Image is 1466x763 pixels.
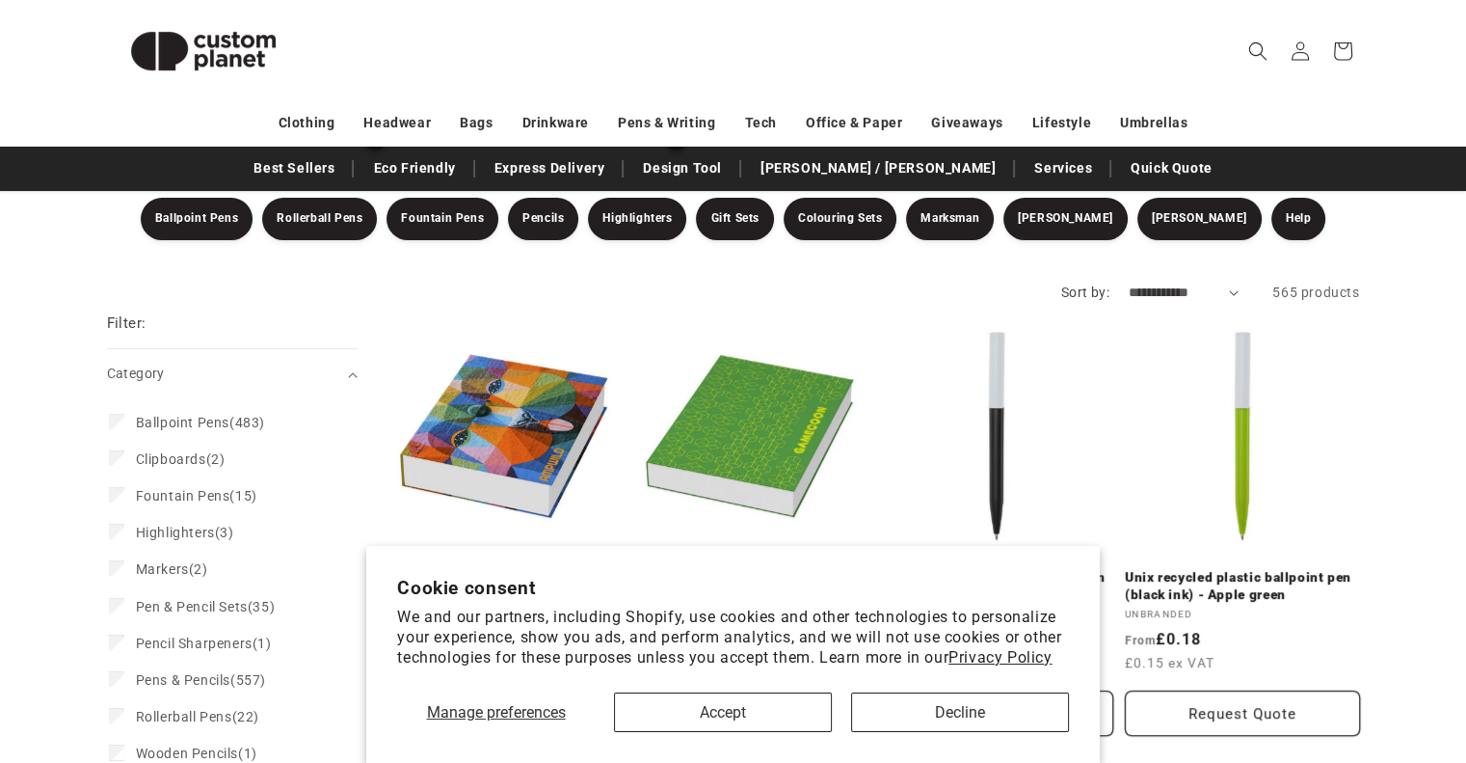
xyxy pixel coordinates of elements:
a: Pens & Writing [618,106,715,140]
h2: Cookie consent [397,577,1069,599]
a: Best Sellers [244,151,344,185]
a: Fountain Pens [386,198,498,240]
p: We and our partners, including Shopify, use cookies and other technologies to personalize your ex... [397,608,1069,668]
span: Rollerball Pens [136,709,232,724]
span: Ballpoint Pens [136,415,229,430]
h2: Filter: [107,313,147,335]
a: Services [1025,151,1102,185]
a: Design Tool [633,151,732,185]
button: Manage preferences [397,693,595,732]
button: Accept [614,693,832,732]
a: Giveaways [931,106,1002,140]
a: Gift Sets [696,198,773,240]
a: Express Delivery [485,151,615,185]
a: Umbrellas [1120,106,1187,140]
a: Unix recycled plastic ballpoint pen (black ink) - Apple green [1125,569,1360,603]
a: Tech [744,106,776,140]
button: Request Quote [1125,691,1360,736]
a: Rollerball Pens [262,198,377,240]
a: Quick Quote [1121,151,1222,185]
span: (1) [136,745,257,762]
a: Drinkware [522,106,589,140]
span: (2) [136,450,226,468]
span: Fountain Pens [136,488,230,504]
iframe: Chat Widget [1144,555,1466,763]
span: Markers [136,561,189,577]
summary: Search [1237,30,1279,72]
span: 565 products [1272,285,1359,300]
span: Category [107,366,165,381]
span: (3) [136,524,234,541]
span: Manage preferences [427,703,566,722]
span: Pen & Pencil Sets [136,599,248,614]
label: Sort by: [1061,285,1109,300]
img: Custom Planet [107,8,300,95]
span: (22) [136,708,259,725]
a: Office & Paper [806,106,902,140]
a: Pencils [508,198,578,240]
span: (1) [136,635,272,652]
a: [PERSON_NAME] [1137,198,1262,240]
a: [PERSON_NAME] [1003,198,1128,240]
summary: Category (0 selected) [107,349,358,398]
a: Clothing [279,106,335,140]
a: Eco Friendly [363,151,465,185]
a: [PERSON_NAME] / [PERSON_NAME] [751,151,1005,185]
span: Highlighters [136,525,215,540]
span: Pens & Pencils [136,672,230,688]
a: Colouring Sets [784,198,896,240]
a: Bags [460,106,493,140]
span: (15) [136,487,257,504]
button: Decline [851,693,1069,732]
a: Privacy Policy [948,648,1052,667]
span: (35) [136,598,276,615]
nav: Pens & Writing Filters [68,198,1399,240]
a: Headwear [363,106,431,140]
span: (483) [136,414,265,431]
span: (557) [136,671,266,689]
a: Help [1271,198,1325,240]
a: Marksman [906,198,994,240]
a: Highlighters [588,198,686,240]
a: Ballpoint Pens [141,198,253,240]
a: Lifestyle [1032,106,1091,140]
span: Wooden Pencils [136,746,238,761]
span: Clipboards [136,451,206,467]
span: (2) [136,560,208,578]
span: Pencil Sharpeners [136,636,253,651]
